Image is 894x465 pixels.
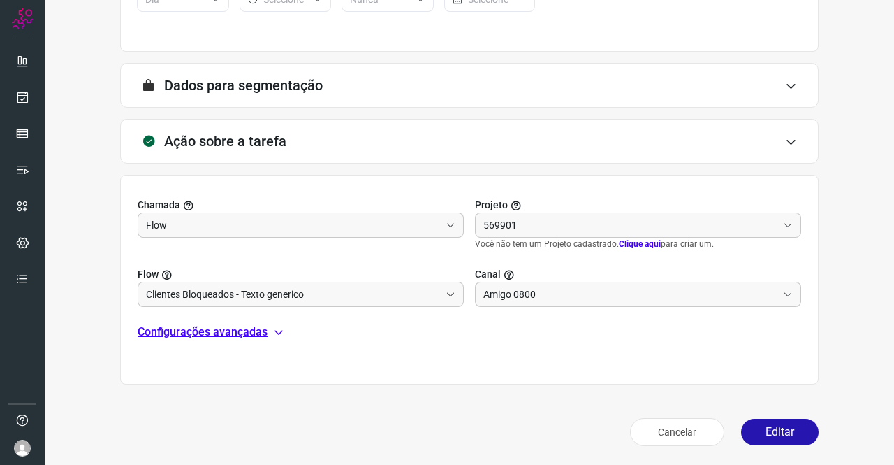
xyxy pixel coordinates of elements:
[483,282,777,306] input: Selecione um canal
[164,77,323,94] h3: Dados para segmentação
[146,282,440,306] input: Você precisa criar/selecionar um Projeto.
[138,324,268,341] p: Configurações avançadas
[164,133,286,150] h3: Ação sobre a tarefa
[475,267,501,282] span: Canal
[138,198,180,213] span: Chamada
[475,198,508,213] span: Projeto
[483,213,777,237] input: Selecionar projeto
[475,238,801,250] p: Você não tem um Projeto cadastrado. para criar um.
[14,440,31,457] img: avatar-user-boy.jpg
[630,418,724,446] button: Cancelar
[741,419,819,445] button: Editar
[146,213,440,237] input: Selecionar projeto
[138,267,159,282] span: Flow
[619,239,661,249] a: Clique aqui
[12,8,33,29] img: Logo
